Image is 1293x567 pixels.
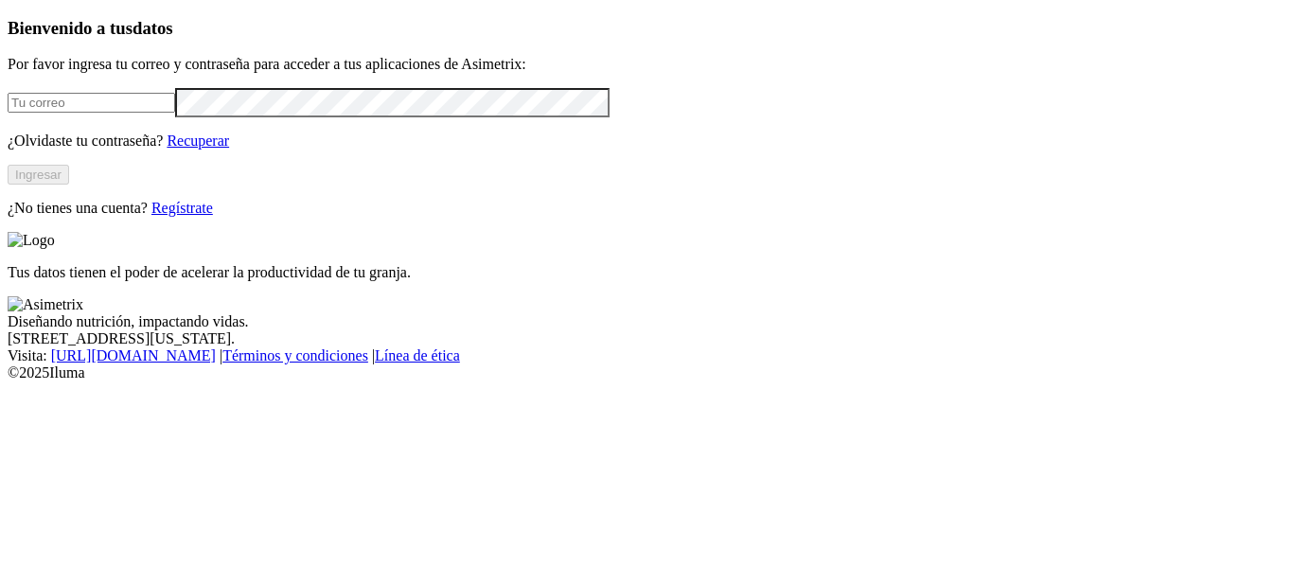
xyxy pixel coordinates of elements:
div: Visita : | | [8,347,1285,364]
a: Recuperar [167,133,229,149]
div: Diseñando nutrición, impactando vidas. [8,313,1285,330]
p: ¿Olvidaste tu contraseña? [8,133,1285,150]
p: Tus datos tienen el poder de acelerar la productividad de tu granja. [8,264,1285,281]
a: Regístrate [151,200,213,216]
h3: Bienvenido a tus [8,18,1285,39]
button: Ingresar [8,165,69,185]
p: ¿No tienes una cuenta? [8,200,1285,217]
div: © 2025 Iluma [8,364,1285,381]
div: [STREET_ADDRESS][US_STATE]. [8,330,1285,347]
img: Logo [8,232,55,249]
a: [URL][DOMAIN_NAME] [51,347,216,363]
img: Asimetrix [8,296,83,313]
a: Términos y condiciones [222,347,368,363]
p: Por favor ingresa tu correo y contraseña para acceder a tus aplicaciones de Asimetrix: [8,56,1285,73]
input: Tu correo [8,93,175,113]
span: datos [133,18,173,38]
a: Línea de ética [375,347,460,363]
